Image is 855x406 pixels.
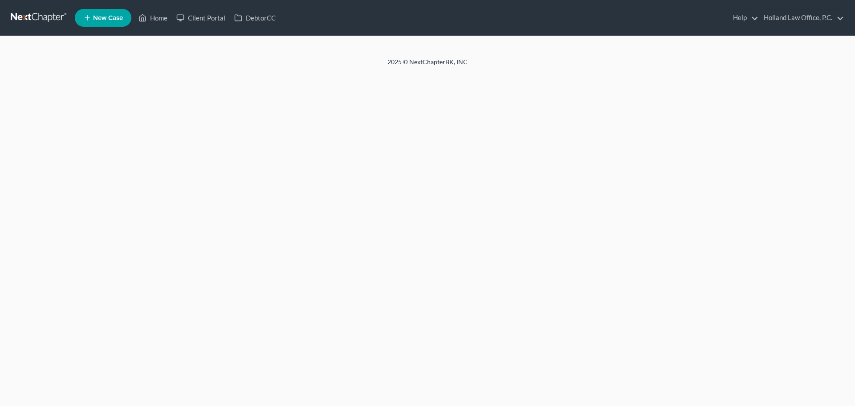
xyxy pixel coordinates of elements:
[759,10,844,26] a: Holland Law Office, P.C.
[230,10,280,26] a: DebtorCC
[75,9,131,27] new-legal-case-button: New Case
[134,10,172,26] a: Home
[729,10,758,26] a: Help
[172,10,230,26] a: Client Portal
[174,57,681,74] div: 2025 © NextChapterBK, INC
